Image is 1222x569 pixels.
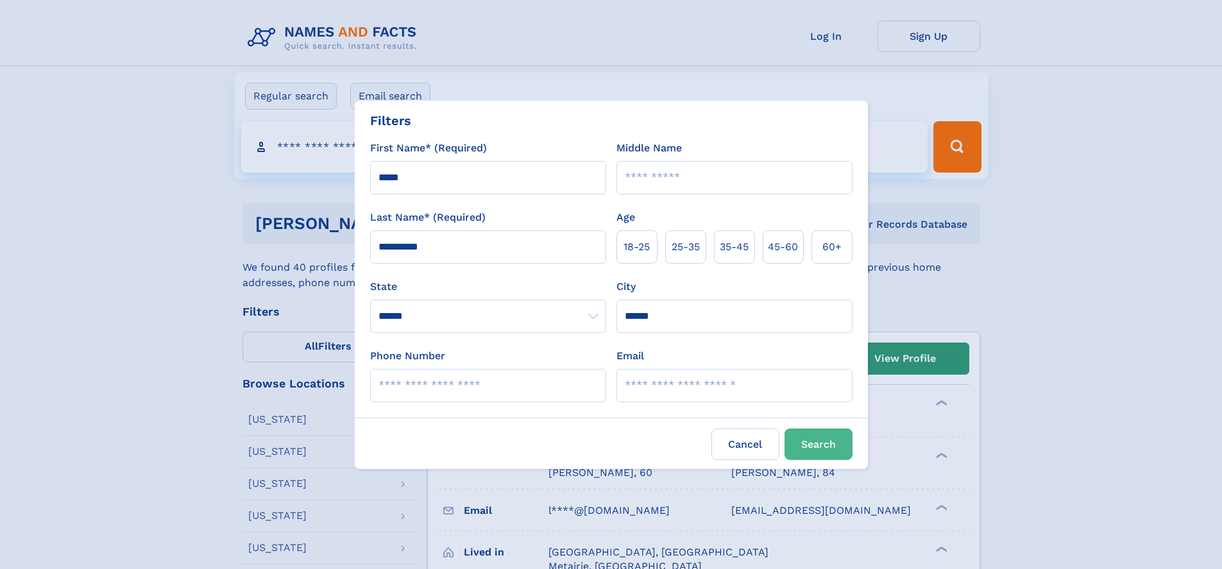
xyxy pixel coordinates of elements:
span: 25‑35 [672,239,700,255]
label: Age [616,210,635,225]
span: 18‑25 [624,239,650,255]
button: Search [785,429,853,460]
label: Last Name* (Required) [370,210,486,225]
label: City [616,279,636,294]
span: 60+ [822,239,842,255]
label: Phone Number [370,348,445,364]
span: 35‑45 [720,239,749,255]
label: Cancel [711,429,779,460]
span: 45‑60 [768,239,798,255]
label: State [370,279,606,294]
label: Email [616,348,644,364]
label: Middle Name [616,140,682,156]
div: Filters [370,111,411,130]
label: First Name* (Required) [370,140,487,156]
